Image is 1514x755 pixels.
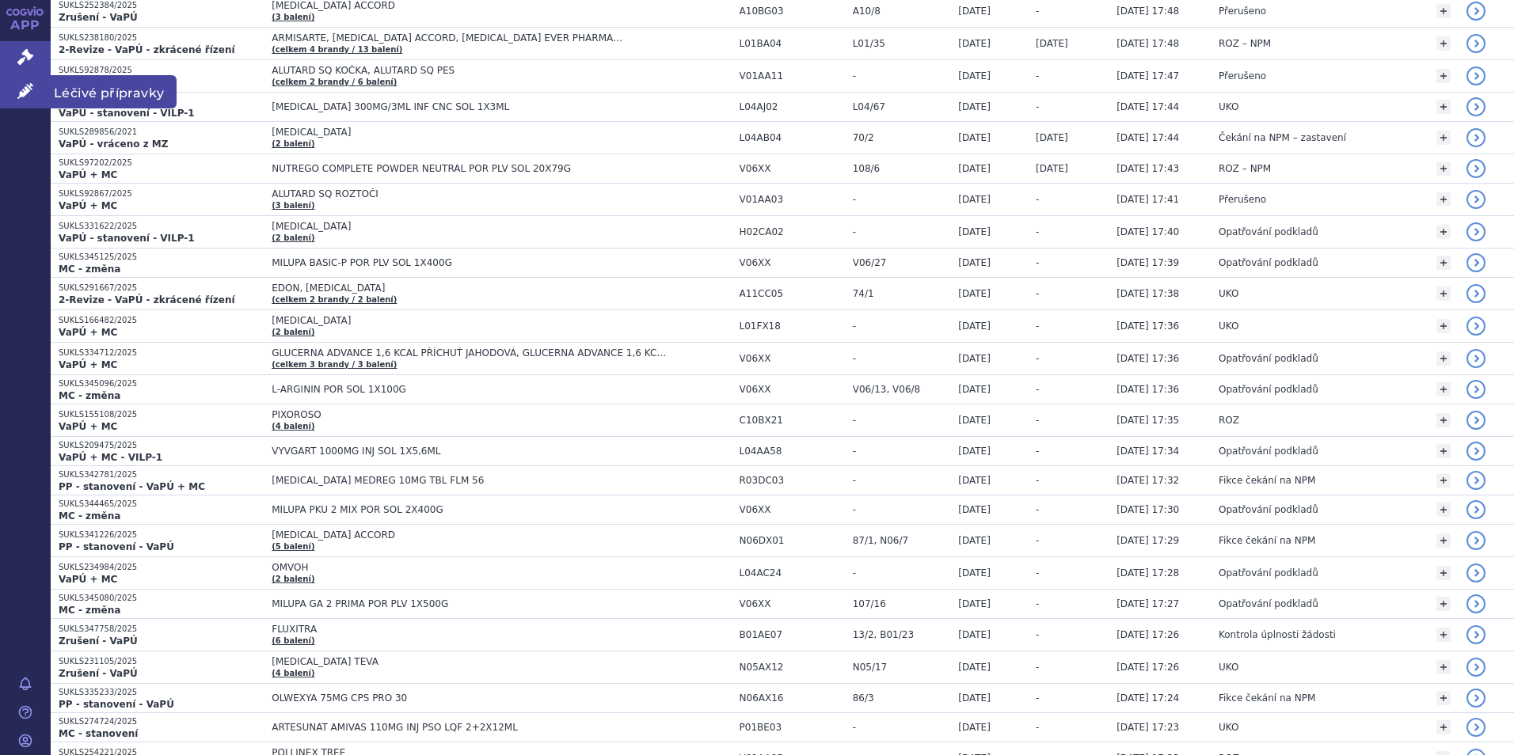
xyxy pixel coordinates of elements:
[740,321,845,332] span: L01FX18
[1219,101,1238,112] span: UKO
[59,656,264,667] p: SUKLS231105/2025
[1436,597,1451,611] a: +
[272,257,668,268] span: MILUPA BASIC-P POR PLV SOL 1X400G
[1436,4,1451,18] a: +
[272,65,668,76] span: ALUTARD SQ KOČKA, ALUTARD SQ PES
[1116,163,1179,174] span: [DATE] 17:43
[272,575,314,583] a: (2 balení)
[272,656,668,667] span: [MEDICAL_DATA] TEVA
[1466,594,1485,613] a: detail
[272,360,397,369] a: (celkem 3 brandy / 3 balení)
[1436,192,1451,207] a: +
[958,101,991,112] span: [DATE]
[1116,288,1179,299] span: [DATE] 17:38
[1466,253,1485,272] a: detail
[740,132,845,143] span: L04AB04
[1466,471,1485,490] a: detail
[1116,194,1179,205] span: [DATE] 17:41
[272,529,668,541] span: [MEDICAL_DATA] ACCORD
[272,328,314,336] a: (2 balení)
[272,475,668,486] span: [MEDICAL_DATA] MEDREG 10MG TBL FLM 56
[59,440,264,451] p: SUKLS209475/2025
[740,567,845,579] span: L04AC24
[272,78,397,86] a: (celkem 2 brandy / 6 balení)
[1219,535,1315,546] span: Fikce čekání na NPM
[1116,722,1179,733] span: [DATE] 17:23
[1116,415,1179,426] span: [DATE] 17:35
[1436,36,1451,51] a: +
[740,692,845,704] span: N06AX16
[272,669,314,677] a: (4 balení)
[1116,446,1179,457] span: [DATE] 17:34
[1036,722,1039,733] span: -
[1219,38,1271,49] span: ROZ – NPM
[1466,34,1485,53] a: detail
[272,45,402,54] a: (celkem 4 brandy / 13 balení)
[59,157,264,169] p: SUKLS97202/2025
[853,475,951,486] span: -
[272,722,668,733] span: ARTESUNAT AMIVAS 110MG INJ PSO LQF 2+2X12ML
[1219,662,1238,673] span: UKO
[1219,353,1318,364] span: Opatřování podkladů
[1036,321,1039,332] span: -
[1036,415,1039,426] span: -
[1219,384,1318,395] span: Opatřování podkladů
[1036,692,1039,704] span: -
[1219,321,1238,332] span: UKO
[272,188,668,199] span: ALUTARD SQ ROZTOČI
[958,6,991,17] span: [DATE]
[272,101,668,112] span: [MEDICAL_DATA] 300MG/3ML INF CNC SOL 1X3ML
[740,475,845,486] span: R03DC03
[1466,625,1485,644] a: detail
[1116,353,1179,364] span: [DATE] 17:36
[1466,411,1485,430] a: detail
[1436,720,1451,734] a: +
[1466,97,1485,116] a: detail
[59,409,264,420] p: SUKLS155108/2025
[740,662,845,673] span: N05AX12
[1116,226,1179,237] span: [DATE] 17:40
[958,629,991,640] span: [DATE]
[1436,660,1451,674] a: +
[59,32,264,44] p: SUKLS238180/2025
[59,510,120,522] strong: MC - změna
[272,409,668,420] span: PIXOROSO
[272,221,668,232] span: [MEDICAL_DATA]
[958,70,991,82] span: [DATE]
[1466,380,1485,399] a: detail
[1116,70,1179,82] span: [DATE] 17:47
[59,252,264,263] p: SUKLS345125/2025
[59,421,117,432] strong: VaPÚ + MC
[59,327,117,338] strong: VaPÚ + MC
[958,288,991,299] span: [DATE]
[1466,284,1485,303] a: detail
[853,321,951,332] span: -
[740,504,845,515] span: V06XX
[1116,598,1179,609] span: [DATE] 17:27
[1219,226,1318,237] span: Opatřování podkladů
[1436,319,1451,333] a: +
[1219,132,1346,143] span: Čekání na NPM – zastavení
[272,384,668,395] span: L-ARGININ POR SOL 1X100G
[853,38,951,49] span: L01/35
[59,264,120,275] strong: MC - změna
[958,321,991,332] span: [DATE]
[958,194,991,205] span: [DATE]
[853,257,951,268] span: V06/27
[853,567,951,579] span: -
[59,221,264,232] p: SUKLS331622/2025
[1219,567,1318,579] span: Opatřování podkladů
[853,288,951,299] span: 74/1
[740,598,845,609] span: V06XX
[1466,531,1485,550] a: detail
[1436,628,1451,642] a: +
[1466,349,1485,368] a: detail
[1036,446,1039,457] span: -
[853,535,951,546] span: 87/1, N06/7
[853,415,951,426] span: -
[59,169,117,180] strong: VaPÚ + MC
[1036,353,1039,364] span: -
[272,692,668,704] span: OLWEXYA 75MG CPS PRO 30
[853,353,951,364] span: -
[1116,321,1179,332] span: [DATE] 17:36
